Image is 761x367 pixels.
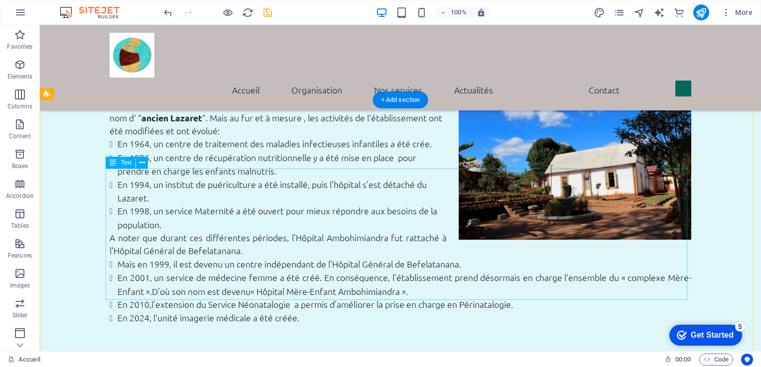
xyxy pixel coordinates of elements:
[11,222,29,230] p: Tables
[8,252,32,260] p: Features
[614,7,625,18] i: Pages (Ctrl+Alt+S)
[261,6,273,18] button: save
[451,6,467,18] h6: 100%
[653,7,665,18] i: AI Writer
[7,102,32,110] p: Columns
[57,6,132,18] img: Editor Logo
[12,311,28,319] p: Slider
[653,6,665,18] button: text_generator
[704,354,729,366] span: Code
[74,2,84,12] div: 5
[162,7,174,18] i: Undo: Edit headline (Ctrl+Z)
[8,354,40,366] a: Click to cancel selection. Double-click to open Pages
[699,354,733,366] button: Code
[695,7,707,18] i: Publish
[222,6,234,18] button: Click here to leave preview mode and continue editing
[717,4,757,20] button: More
[741,354,753,366] button: Usercentrics
[594,7,605,18] i: Design (Ctrl+Alt+Y)
[673,7,685,18] i: Commerce
[436,6,471,18] button: 100%
[373,92,428,108] div: + Add section
[634,6,645,18] button: navigator
[673,6,685,18] button: commerce
[242,7,254,18] i: Reload page
[7,73,33,81] p: Elements
[162,6,174,18] button: undo
[665,354,691,366] h6: Session time
[594,6,606,18] button: design
[682,356,684,363] span: :
[614,6,626,18] button: pages
[9,132,31,140] p: Content
[634,7,645,18] i: Navigator
[12,162,28,170] p: Boxes
[242,6,254,18] button: reload
[6,192,34,200] p: Accordion
[675,354,691,366] span: 00 00
[721,7,753,17] span: More
[121,160,131,166] span: Text
[29,11,72,20] div: Get Started
[693,4,709,20] button: publish
[8,5,81,26] div: Get Started 5 items remaining, 0% complete
[262,7,273,18] i: Save (Ctrl+S)
[477,8,486,17] i: On resize automatically adjust zoom level to fit chosen device.
[7,43,32,51] p: Favorites
[10,281,30,289] p: Images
